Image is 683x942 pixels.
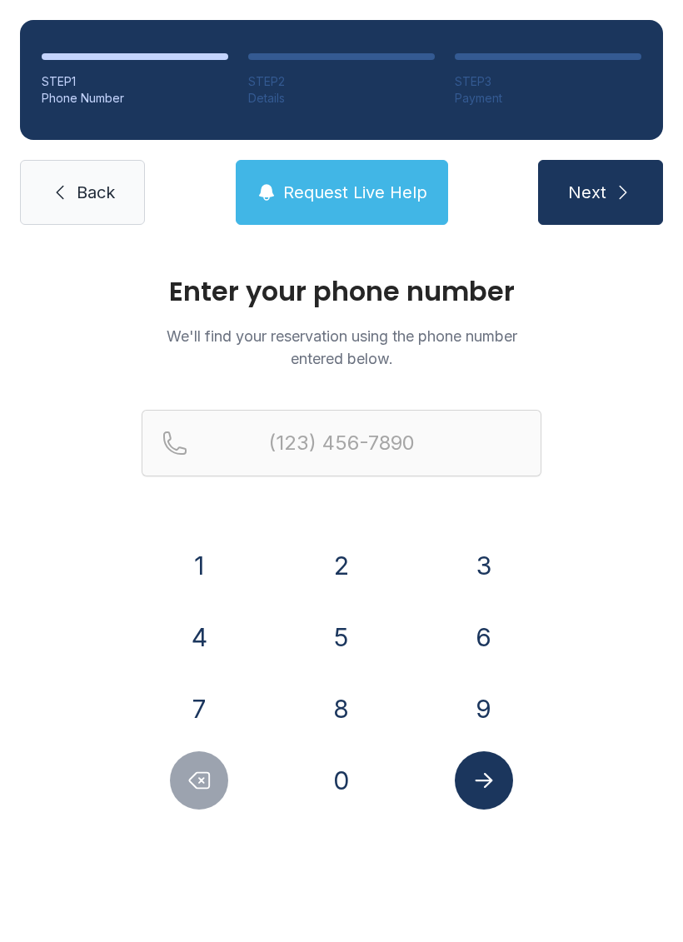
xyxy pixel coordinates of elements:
[455,608,513,666] button: 6
[312,608,371,666] button: 5
[42,73,228,90] div: STEP 1
[248,90,435,107] div: Details
[42,90,228,107] div: Phone Number
[142,325,541,370] p: We'll find your reservation using the phone number entered below.
[170,536,228,595] button: 1
[455,90,641,107] div: Payment
[142,278,541,305] h1: Enter your phone number
[455,751,513,810] button: Submit lookup form
[248,73,435,90] div: STEP 2
[455,73,641,90] div: STEP 3
[77,181,115,204] span: Back
[568,181,606,204] span: Next
[170,608,228,666] button: 4
[283,181,427,204] span: Request Live Help
[170,751,228,810] button: Delete number
[455,536,513,595] button: 3
[455,680,513,738] button: 9
[312,680,371,738] button: 8
[312,536,371,595] button: 2
[142,410,541,476] input: Reservation phone number
[170,680,228,738] button: 7
[312,751,371,810] button: 0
